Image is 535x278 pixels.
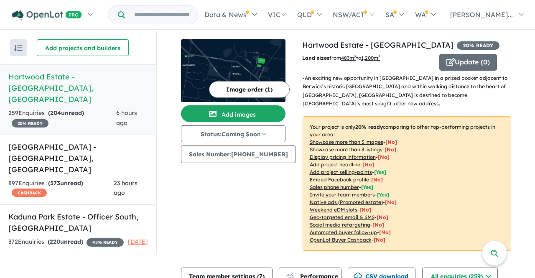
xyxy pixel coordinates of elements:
span: 220 [50,238,60,245]
u: Display pricing information [310,154,376,160]
button: Sales Number:[PHONE_NUMBER] [181,145,296,163]
button: Status:Coming Soon [181,125,285,142]
span: [No] [379,229,391,235]
span: [ No ] [371,176,383,183]
span: [ No ] [385,146,396,153]
span: [ No ] [385,139,397,145]
span: [ Yes ] [361,184,373,190]
p: from [302,54,433,62]
strong: ( unread) [48,238,83,245]
span: 45 % READY [87,238,124,247]
span: [ No ] [378,154,390,160]
button: Image order (1) [209,81,290,98]
img: Openlot PRO Logo White [12,10,82,20]
div: 897 Enquir ies [8,179,114,199]
span: [DATE] [128,238,148,245]
h5: [GEOGRAPHIC_DATA] - [GEOGRAPHIC_DATA] , [GEOGRAPHIC_DATA] [8,141,148,175]
b: 20 % ready [355,124,383,130]
h5: Hartwood Estate - [GEOGRAPHIC_DATA] , [GEOGRAPHIC_DATA] [8,71,148,105]
strong: ( unread) [48,109,84,117]
span: [No] [385,199,397,205]
u: Invite your team members [310,191,375,198]
span: [ Yes ] [377,191,389,198]
u: 1,200 m [361,55,380,61]
input: Try estate name, suburb, builder or developer [127,6,196,24]
img: line-chart.svg [285,273,293,277]
a: Hartwood Estate - [GEOGRAPHIC_DATA] [302,40,453,50]
button: Add images [181,105,285,122]
b: Land sizes [302,55,329,61]
button: Update (0) [439,54,497,71]
sup: 2 [354,54,356,59]
span: [PERSON_NAME]... [450,10,513,19]
h5: Kaduna Park Estate - Officer South , [GEOGRAPHIC_DATA] [8,211,148,234]
span: [No] [377,214,388,220]
u: Weekend eDM slots [310,207,357,213]
u: Social media retargeting [310,222,370,228]
div: 372 Enquir ies [8,237,124,247]
p: Your project is only comparing to other top-performing projects in your area: - - - - - - - - - -... [303,116,511,251]
u: Add project headline [310,161,360,168]
span: 23 hours ago [114,179,138,197]
span: 573 [50,179,60,187]
span: 204 [50,109,61,117]
span: 20 % READY [457,41,499,50]
span: to [356,55,380,61]
img: Hartwood Estate - Berwick [181,39,285,102]
span: [No] [374,237,385,243]
u: Showcase more than 3 images [310,139,383,145]
span: 20 % READY [12,119,48,128]
u: Automated buyer follow-up [310,229,377,235]
button: Add projects and builders [37,39,129,56]
span: [No] [372,222,384,228]
u: Geo-targeted email & SMS [310,214,374,220]
u: Add project selling-points [310,169,372,175]
u: 483 m [341,55,356,61]
u: Sales phone number [310,184,359,190]
sup: 2 [378,54,380,59]
img: sort.svg [14,45,23,51]
u: Embed Facebook profile [310,176,369,183]
div: 259 Enquir ies [8,108,116,128]
span: CASHBACK [12,189,47,197]
u: Native ads (Promoted estate) [310,199,383,205]
u: OpenLot Buyer Cashback [310,237,372,243]
span: [No] [359,207,371,213]
span: [ Yes ] [374,169,386,175]
p: - An exciting new opportunity in [GEOGRAPHIC_DATA] in a prized pocket adjacent to Berwick’s histo... [303,74,518,108]
strong: ( unread) [48,179,83,187]
u: Showcase more than 3 listings [310,146,382,153]
span: 6 hours ago [116,109,137,127]
span: [ No ] [362,161,374,168]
